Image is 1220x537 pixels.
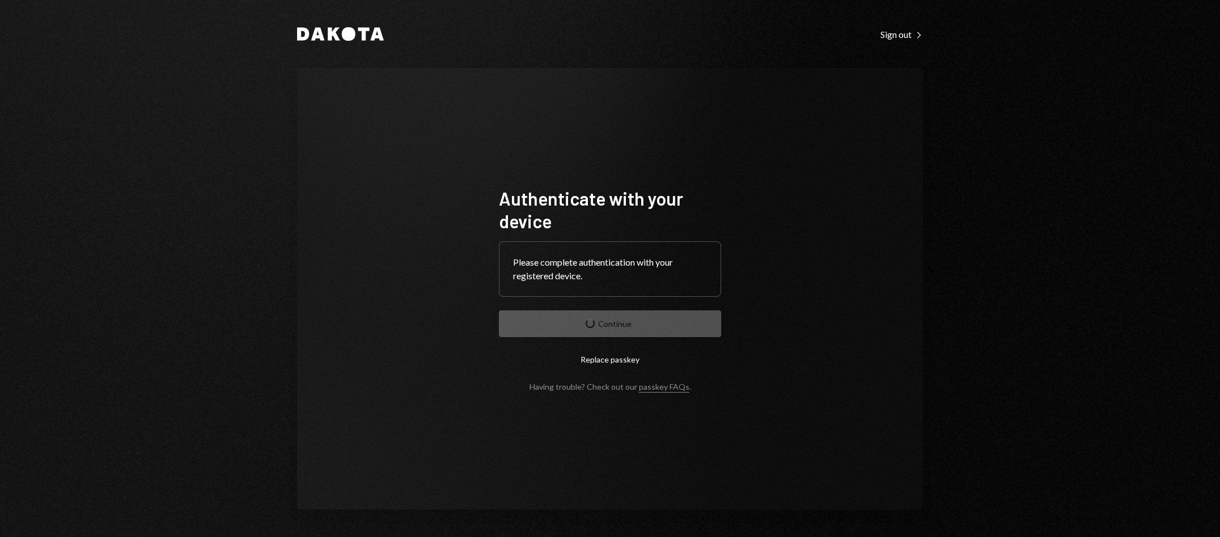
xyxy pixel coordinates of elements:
[499,187,721,232] h1: Authenticate with your device
[639,382,689,393] a: passkey FAQs
[499,346,721,373] button: Replace passkey
[513,255,707,283] div: Please complete authentication with your registered device.
[880,28,923,40] a: Sign out
[529,382,691,391] div: Having trouble? Check out our .
[880,29,923,40] div: Sign out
